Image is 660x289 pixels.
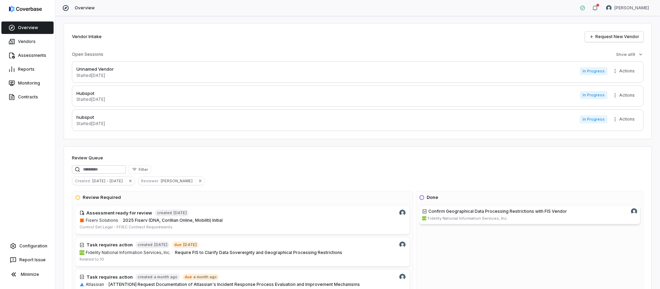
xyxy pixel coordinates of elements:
span: Created : [72,178,92,184]
span: due [174,242,182,247]
a: Monitoring [1,77,54,89]
a: hubspotStarted[DATE]In ProgressMore actions [72,110,643,131]
img: Danny Higdon avatar [399,242,406,248]
span: Related to: 10 [80,257,104,262]
h1: Review Queue [72,155,103,161]
h4: Assessment ready for review [86,210,152,217]
span: [ATTENTION] Request Documentation of Atlassian's Incident Response Process Evaluation and Improve... [109,282,360,287]
span: a month ago [154,274,177,280]
a: Contracts [1,91,54,103]
h3: Open Sessions [72,52,103,57]
span: · [105,282,106,287]
a: Configuration [3,240,52,252]
a: Danny Higdon avatarTask requires actioncreated[DATE]due[DATE]fisglobal.comFidelity National Infor... [75,237,410,266]
a: Danny Higdon avatarAssessment ready for reviewcreated[DATE]fiserv.com/en.htmlFiserv Solutions·202... [75,205,410,235]
span: [DATE] - [DATE] [92,178,126,184]
span: · [120,218,121,223]
span: a month ago [193,274,217,280]
span: [PERSON_NAME] [161,178,195,184]
a: Vendors [1,35,54,48]
img: logo-D7KZi-bG.svg [9,6,42,12]
span: Require FIS to Clarify Data Sovereignty and Geographical Processing Restrictions [175,250,342,255]
span: · [172,250,173,255]
span: created [138,242,152,247]
img: Danny Higdon avatar [631,208,637,214]
span: Fiserv Solutions [86,218,118,223]
span: Reviewer : [138,178,161,184]
img: Danny Higdon avatar [399,210,406,216]
span: Overview [75,5,95,11]
span: In Progress [580,115,607,123]
p: Started [DATE] [76,97,105,102]
button: Show all9 [614,48,645,61]
span: due [185,274,192,280]
a: Unnamed VendorStarted[DATE]In ProgressMore actions [72,61,643,83]
h2: Vendor Intake [72,33,102,40]
button: More actions [610,90,639,100]
button: Report Issue [3,254,52,266]
a: Confirm Geographical Data Processing Restrictions with FIS VendorDanny Higdon avatarfisglobal.com... [419,205,640,224]
a: HubspotStarted[DATE]In ProgressMore actions [72,86,643,107]
a: Assessments [1,49,54,62]
h4: Task requires action [86,274,133,281]
button: More actions [610,114,639,124]
span: Control Set: Legal - FFIEC Contract Requirements [80,225,173,229]
button: Danny Higdon avatar[PERSON_NAME] [602,3,653,13]
span: [DATE] [183,242,196,247]
span: created [157,210,172,216]
p: Unnamed Vendor [76,66,114,73]
p: Hubspot [76,90,105,97]
span: 2025 Fiserv (DNA, Corillian Online, Mobiliti) Initial [123,218,223,223]
span: Fidelity National Information Services, Inc. [428,216,508,221]
a: Reports [1,63,54,76]
span: Fidelity National Information Services, Inc. [86,250,170,255]
a: Overview [1,21,54,34]
button: More actions [610,66,639,76]
span: Filter [139,167,148,172]
span: Atlassian [86,282,104,287]
button: Filter [129,165,151,174]
p: Started [DATE] [76,73,114,78]
h3: Review Required [83,194,121,201]
span: Confirm Geographical Data Processing Restrictions with FIS Vendor [428,209,567,214]
span: [PERSON_NAME] [614,5,649,11]
h3: Done [427,194,438,201]
span: [DATE] [154,242,167,247]
span: In Progress [580,91,607,99]
button: Minimize [3,268,52,281]
img: Danny Higdon avatar [606,5,612,11]
span: [DATE] [173,210,187,216]
p: hubspot [76,114,105,121]
a: Request New Vendor [585,32,643,42]
p: Started [DATE] [76,121,105,126]
span: created [138,274,152,280]
span: In Progress [580,67,607,75]
h4: Task requires action [86,242,133,248]
img: Danny Higdon avatar [399,274,406,280]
